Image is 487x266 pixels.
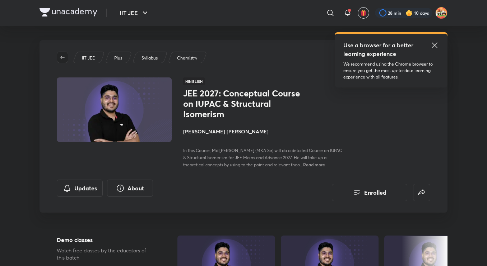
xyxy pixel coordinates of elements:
[176,55,199,61] a: Chemistry
[343,61,439,80] p: We recommend using the Chrome browser to ensure you get the most up-to-date learning experience w...
[113,55,124,61] a: Plus
[57,236,154,244] h5: Demo classes
[57,247,154,261] p: Watch free classes by the educators of this batch
[177,55,197,61] p: Chemistry
[413,184,430,201] button: false
[405,9,413,16] img: streak
[114,55,122,61] p: Plus
[81,55,96,61] a: IIT JEE
[183,88,301,119] h1: JEE 2027: Conceptual Course on IUPAC & Structural Isomerism
[360,10,367,16] img: avatar
[57,180,103,197] button: Updates
[40,8,97,18] a: Company Logo
[140,55,159,61] a: Syllabus
[343,41,415,58] h5: Use a browser for a better learning experience
[183,148,342,167] span: In this Course, Md [PERSON_NAME] (MKA Sir) will do a detailed Course on IUPAC & Structural Isomer...
[82,55,95,61] p: IIT JEE
[115,6,154,20] button: IIT JEE
[183,77,205,85] span: Hinglish
[303,162,325,167] span: Read more
[107,180,153,197] button: About
[435,7,447,19] img: Aniket Kumar Barnwal
[40,8,97,16] img: Company Logo
[332,184,407,201] button: Enrolled
[142,55,158,61] p: Syllabus
[56,77,173,143] img: Thumbnail
[358,7,369,19] button: avatar
[183,128,344,135] h4: [PERSON_NAME] [PERSON_NAME]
